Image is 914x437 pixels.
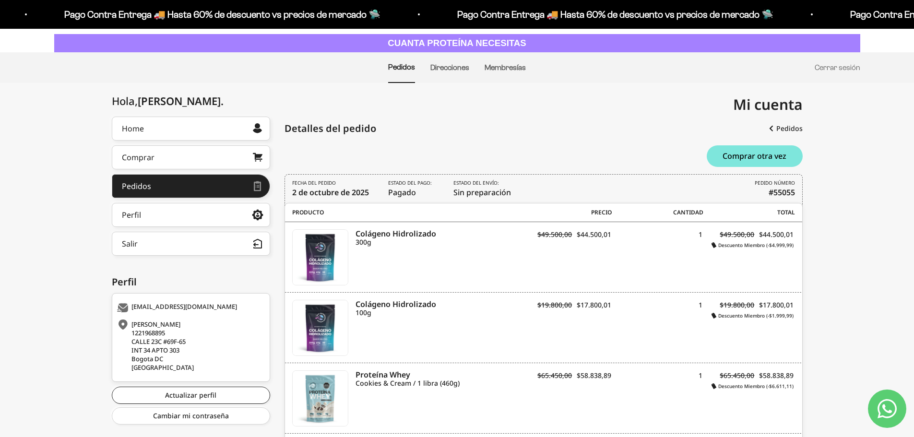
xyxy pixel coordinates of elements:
[456,7,772,22] p: Pago Contra Entrega 🚚 Hasta 60% de descuento vs precios de mercado 🛸
[293,230,348,285] img: Colágeno Hidrolizado - 300g
[356,229,520,247] a: Colágeno Hidrolizado 300g
[112,232,270,256] button: Salir
[122,182,151,190] div: Pedidos
[356,370,520,379] i: Proteína Whey
[112,387,270,404] a: Actualizar perfil
[388,179,434,198] span: Pagado
[122,211,141,219] div: Perfil
[292,179,336,187] i: FECHA DEL PEDIDO
[293,300,348,355] img: Colágeno Hidrolizado - 100g
[112,145,270,169] a: Comprar
[292,370,348,426] a: Proteína Whey - Cookies & Cream - Cookies & Cream / 1 libra (460g)
[112,117,270,141] a: Home
[292,208,521,217] span: Producto
[453,179,511,198] span: Sin preparación
[356,300,520,317] a: Colágeno Hidrolizado 100g
[577,371,611,380] span: $58.838,89
[815,63,860,71] a: Cerrar sesión
[611,300,702,319] div: 1
[356,300,520,308] i: Colágeno Hidrolizado
[292,187,369,198] time: 2 de octubre de 2025
[485,63,526,71] a: Membresías
[112,174,270,198] a: Pedidos
[112,203,270,227] a: Perfil
[612,208,703,217] span: Cantidad
[292,300,348,356] a: Colágeno Hidrolizado - 100g
[521,208,612,217] span: Precio
[112,275,270,289] div: Perfil
[117,303,262,313] div: [EMAIL_ADDRESS][DOMAIN_NAME]
[703,208,795,217] span: Total
[537,371,572,380] s: $65.450,00
[723,152,786,160] span: Comprar otra vez
[221,94,224,108] span: .
[712,383,794,390] i: Descuento Miembro (-$6.611,11)
[356,229,520,238] i: Colágeno Hidrolizado
[611,370,702,390] div: 1
[453,179,499,187] i: Estado del envío:
[388,63,415,71] a: Pedidos
[755,179,795,187] i: PEDIDO NÚMERO
[537,300,572,309] s: $19.800,00
[285,121,376,136] div: Detalles del pedido
[356,238,520,247] i: 300g
[122,240,138,248] div: Salir
[293,371,348,426] img: Proteína Whey - Cookies & Cream - Cookies & Cream / 1 libra (460g)
[356,308,520,317] i: 100g
[117,320,262,372] div: [PERSON_NAME] 1221968895 CALLE 23C #69F-65 INT 34 APTO 303 Bogota DC [GEOGRAPHIC_DATA]
[707,145,803,167] button: Comprar otra vez
[122,125,144,132] div: Home
[759,371,794,380] span: $58.838,89
[720,300,754,309] s: $19.800,00
[63,7,380,22] p: Pago Contra Entrega 🚚 Hasta 60% de descuento vs precios de mercado 🛸
[112,95,224,107] div: Hola,
[54,34,860,53] a: CUANTA PROTEÍNA NECESITAS
[769,120,803,137] a: Pedidos
[733,94,803,114] span: Mi cuenta
[430,63,469,71] a: Direcciones
[720,230,754,239] s: $49.500,00
[388,179,432,187] i: Estado del pago:
[720,371,754,380] s: $65.450,00
[577,230,611,239] span: $44.500,01
[537,230,572,239] s: $49.500,00
[122,154,154,161] div: Comprar
[769,187,795,198] b: #55055
[356,379,520,388] i: Cookies & Cream / 1 libra (460g)
[759,300,794,309] span: $17.800,01
[138,94,224,108] span: [PERSON_NAME]
[712,242,794,248] i: Descuento Miembro (-$4.999,99)
[712,312,794,319] i: Descuento Miembro (-$1.999,99)
[292,229,348,285] a: Colágeno Hidrolizado - 300g
[112,407,270,425] a: Cambiar mi contraseña
[388,38,526,48] strong: CUANTA PROTEÍNA NECESITAS
[759,230,794,239] span: $44.500,01
[577,300,611,309] span: $17.800,01
[611,229,702,248] div: 1
[356,370,520,388] a: Proteína Whey Cookies & Cream / 1 libra (460g)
